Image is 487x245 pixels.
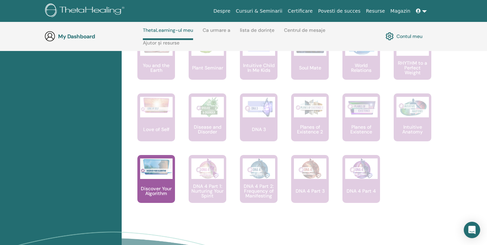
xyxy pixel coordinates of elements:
a: Ajutor și resurse [143,40,179,51]
a: lista de dorințe [240,27,274,38]
p: You and the Earth [137,63,175,73]
a: World Relations World Relations [342,32,380,93]
img: Disease and Disorder [191,97,224,117]
a: DNA 4 Part 3 DNA 4 Part 3 [291,155,329,217]
a: DNA 3 DNA 3 [240,93,278,155]
a: Plant Seminar Plant Seminar [189,32,226,93]
p: DNA 4 Part 4 [344,189,379,193]
a: Contul meu [385,30,422,42]
a: DNA 4 Part 4 DNA 4 Part 4 [342,155,380,217]
p: DNA 4 Part 3 [293,189,327,193]
p: Intuitive Anatomy [394,125,431,134]
a: Magazin [388,5,413,17]
img: Planes of Existence 2 [294,97,326,117]
p: Disease and Disorder [189,125,226,134]
p: Planes of Existence 2 [291,125,329,134]
a: Intuitive Child In Me Kids Intuitive Child In Me Kids [240,32,278,93]
p: DNA 4 Part 1: Nurturing Your Spirit [189,184,226,198]
a: Despre [211,5,233,17]
img: DNA 4 Part 4 [345,158,378,179]
p: DNA 3 [249,127,269,132]
p: Love of Self [140,127,172,132]
p: Soul Mate [296,65,324,70]
p: Intuitive Child In Me Kids [240,63,278,73]
img: Discover Your Algorithm [140,158,173,175]
img: cog.svg [385,30,394,42]
a: DNA 4 Part 2: Frequency of Manifesting DNA 4 Part 2: Frequency of Manifesting [240,155,278,217]
a: Certificare [285,5,315,17]
a: ThetaLearning-ul meu [143,27,193,40]
p: DNA 4 Part 2: Frequency of Manifesting [240,184,278,198]
img: generic-user-icon.jpg [44,31,55,42]
a: Centrul de mesaje [284,27,325,38]
a: Planes of Existence 2 Planes of Existence 2 [291,93,329,155]
img: Intuitive Anatomy [396,97,429,117]
a: Resurse [363,5,388,17]
a: You and the Earth You and the Earth [137,32,175,93]
a: DNA 4 Part 1: Nurturing Your Spirit DNA 4 Part 1: Nurturing Your Spirit [189,155,226,217]
img: DNA 4 Part 1: Nurturing Your Spirit [191,158,224,179]
a: Ca urmare a [203,27,230,38]
a: Intuitive Anatomy Intuitive Anatomy [394,93,431,155]
p: Planes of Existence [342,125,380,134]
img: DNA 4 Part 2: Frequency of Manifesting [243,158,275,179]
img: DNA 4 Part 3 [294,158,326,179]
div: Open Intercom Messenger [464,222,480,238]
a: Soul Mate Soul Mate [291,32,329,93]
a: Cursuri & Seminarii [233,5,285,17]
a: Love of Self Love of Self [137,93,175,155]
img: Love of Self [140,97,173,114]
a: Discover Your Algorithm Discover Your Algorithm [137,155,175,217]
a: Povesti de succes [315,5,363,17]
a: Disease and Disorder Disease and Disorder [189,93,226,155]
a: RHYTHM to a Perfect Weight RHYTHM to a Perfect Weight [394,32,431,93]
p: World Relations [342,63,380,73]
img: logo.png [45,3,127,19]
p: Discover Your Algorithm [137,186,175,196]
img: Planes of Existence [345,97,378,117]
p: Plant Seminar [189,65,226,70]
h3: My Dashboard [58,33,126,40]
p: RHYTHM to a Perfect Weight [394,61,431,75]
img: DNA 3 [243,97,275,117]
a: Planes of Existence Planes of Existence [342,93,380,155]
